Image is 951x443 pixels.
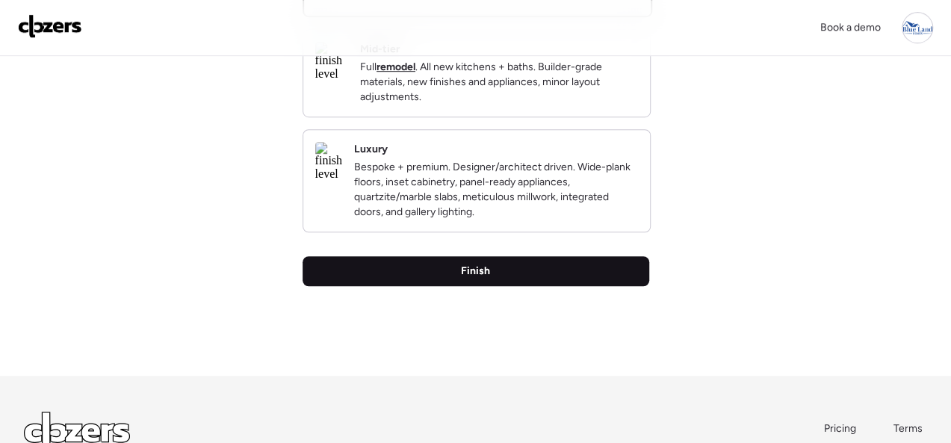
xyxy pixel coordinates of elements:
[354,160,638,220] p: Bespoke + premium. Designer/architect driven. Wide-plank floors, inset cabinetry, panel-ready app...
[18,14,82,38] img: Logo
[315,142,342,181] img: finish level
[315,42,348,81] img: finish level
[893,422,923,435] span: Terms
[824,422,856,435] span: Pricing
[354,142,388,157] h2: Luxury
[377,61,415,73] strong: remodel
[360,60,638,105] p: Full . All new kitchens + baths. Builder-grade materials, new finishes and appliances, minor layo...
[893,421,927,436] a: Terms
[820,21,881,34] span: Book a demo
[824,421,858,436] a: Pricing
[461,264,490,279] span: Finish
